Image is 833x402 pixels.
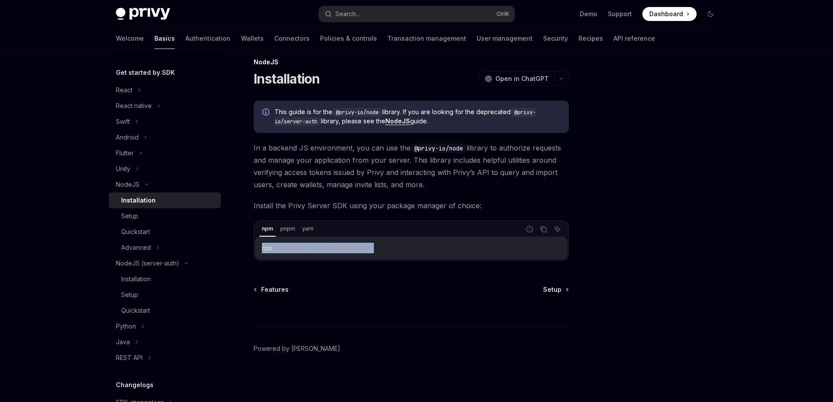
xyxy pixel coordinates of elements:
[116,179,139,190] div: NodeJS
[649,10,683,18] span: Dashboard
[274,28,310,49] a: Connectors
[496,10,509,17] span: Ctrl K
[580,10,597,18] a: Demo
[552,224,563,235] button: Ask AI
[524,224,535,235] button: Report incorrect code
[495,74,549,83] span: Open in ChatGPT
[543,285,568,294] a: Setup
[272,244,297,252] span: install
[259,224,276,234] div: npm
[477,28,533,49] a: User management
[320,28,377,49] a: Policies & controls
[116,321,136,332] div: Python
[262,108,271,117] svg: Info
[241,28,264,49] a: Wallets
[116,353,143,363] div: REST API
[411,143,467,153] code: @privy-io/node
[109,224,221,240] a: Quickstart
[387,28,466,49] a: Transaction management
[116,164,130,174] div: Unity
[185,28,230,49] a: Authentication
[543,285,561,294] span: Setup
[116,67,175,78] h5: Get started by SDK
[538,224,549,235] button: Copy the contents from the code block
[579,28,603,49] a: Recipes
[109,303,221,318] a: Quickstart
[254,58,569,66] div: NodeJS
[332,108,382,117] code: @privy-io/node
[154,28,175,49] a: Basics
[278,224,298,234] div: pnpm
[254,71,320,87] h1: Installation
[543,28,568,49] a: Security
[116,28,144,49] a: Welcome
[479,71,554,86] button: Open in ChatGPT
[121,274,151,284] div: Installation
[121,195,156,206] div: Installation
[121,242,151,253] div: Advanced
[116,337,130,347] div: Java
[254,285,289,294] a: Features
[704,7,718,21] button: Toggle dark mode
[109,208,221,224] a: Setup
[613,28,655,49] a: API reference
[121,211,138,221] div: Setup
[275,108,560,126] span: This guide is for the library. If you are looking for the deprecated library, please see the guide.
[262,244,272,252] span: npm
[121,305,150,316] div: Quickstart
[121,290,138,300] div: Setup
[116,116,130,127] div: Swift
[254,344,340,353] a: Powered by [PERSON_NAME]
[109,287,221,303] a: Setup
[121,227,150,237] div: Quickstart
[254,199,569,212] span: Install the Privy Server SDK using your package manager of choice:
[385,117,410,125] a: NodeJS
[109,271,221,287] a: Installation
[300,224,316,234] div: yarn
[319,6,515,22] button: Search...CtrlK
[116,258,179,269] div: NodeJS (server-auth)
[116,380,153,390] h5: Changelogs
[335,9,360,19] div: Search...
[642,7,697,21] a: Dashboard
[109,192,221,208] a: Installation
[116,85,132,95] div: React
[116,148,134,158] div: Flutter
[116,8,170,20] img: dark logo
[116,132,139,143] div: Android
[608,10,632,18] a: Support
[254,142,569,191] span: In a backend JS environment, you can use the library to authorize requests and manage your applic...
[297,244,370,252] span: @privy-io/node@latest
[275,108,536,126] code: @privy-io/server-auth
[261,285,289,294] span: Features
[116,101,152,111] div: React native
